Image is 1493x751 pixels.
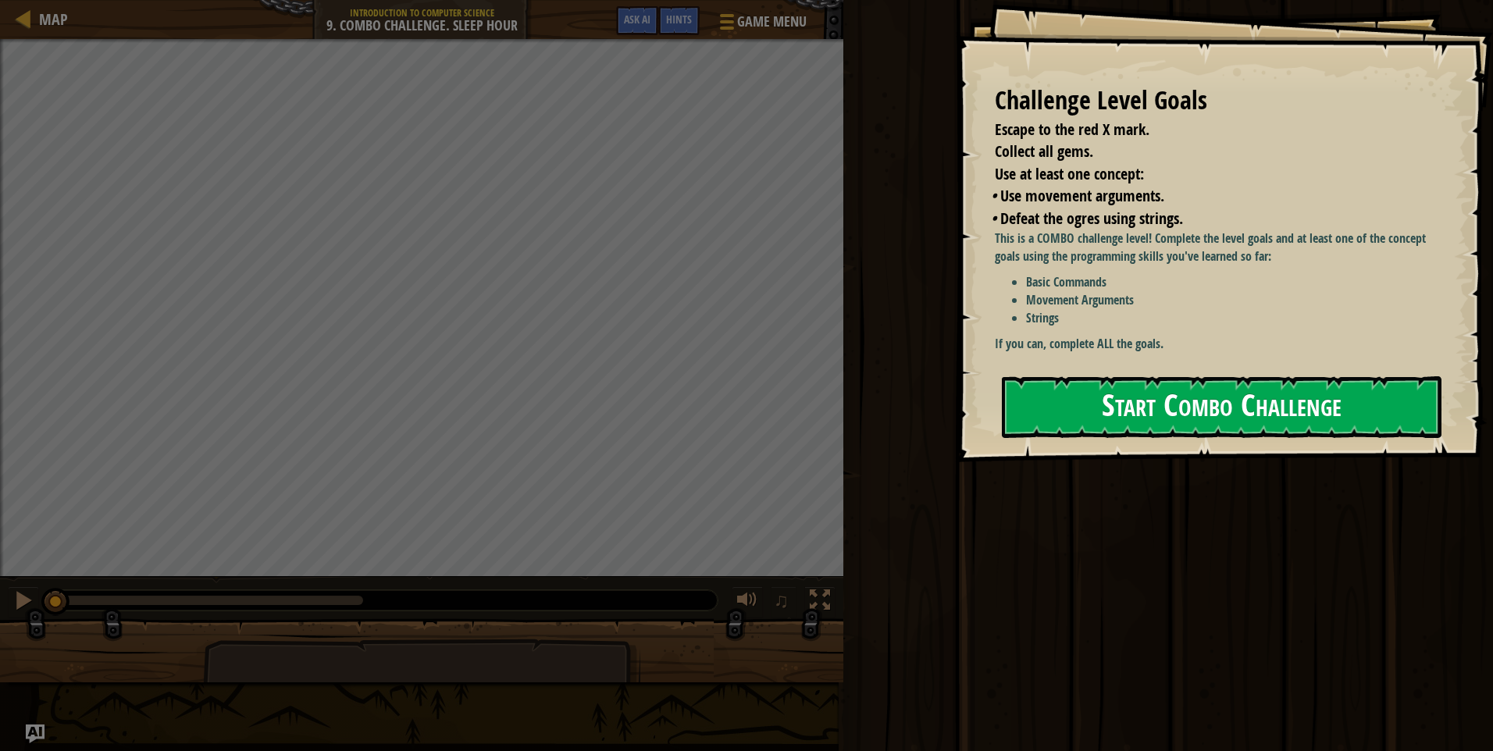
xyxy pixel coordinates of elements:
a: Map [31,9,68,30]
li: Defeat the ogres using strings. [991,208,1434,230]
p: This is a COMBO challenge level! Complete the level goals and at least one of the concept goals u... [995,230,1450,265]
span: Hints [666,12,692,27]
span: Defeat the ogres using strings. [1000,208,1183,229]
li: Collect all gems. [975,141,1434,163]
button: Toggle fullscreen [804,586,836,618]
i: • [991,185,996,206]
button: Start Combo Challenge [1002,376,1441,438]
p: If you can, complete ALL the goals. [995,335,1450,353]
button: Adjust volume [732,586,763,618]
span: Collect all gems. [995,141,1093,162]
li: Basic Commands [1026,273,1450,291]
span: Use movement arguments. [1000,185,1164,206]
span: Use at least one concept: [995,163,1144,184]
button: Ask AI [26,724,45,743]
span: Game Menu [737,12,807,32]
span: Escape to the red X mark. [995,119,1149,140]
button: Ctrl + P: Pause [8,586,39,618]
span: Ask AI [624,12,650,27]
div: Challenge Level Goals [995,83,1438,119]
span: Map [39,9,68,30]
button: Game Menu [707,6,816,43]
button: ♫ [771,586,797,618]
i: • [991,208,996,229]
li: Use movement arguments. [991,185,1434,208]
li: Escape to the red X mark. [975,119,1434,141]
li: Use at least one concept: [975,163,1434,186]
li: Movement Arguments [1026,291,1450,309]
button: Ask AI [616,6,658,35]
span: ♫ [774,589,789,612]
li: Strings [1026,309,1450,327]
